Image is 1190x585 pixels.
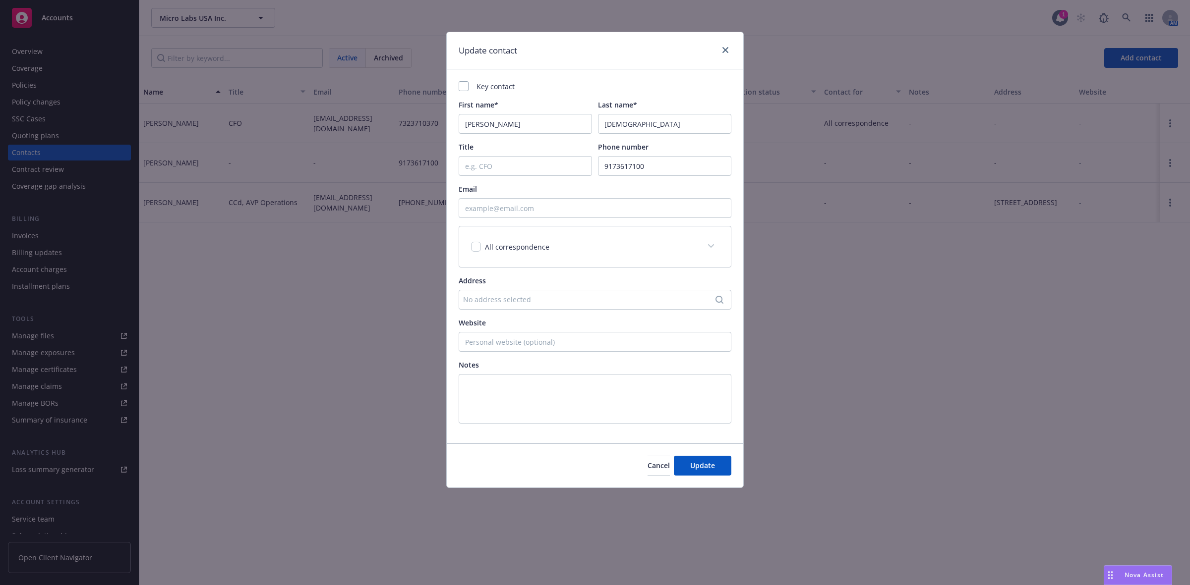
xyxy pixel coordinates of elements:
input: e.g. CFO [459,156,592,176]
svg: Search [715,296,723,304]
span: Last name* [598,100,637,109]
input: First Name [459,114,592,134]
input: Personal website (optional) [459,332,731,352]
div: Key contact [459,81,731,92]
div: All correspondence [459,226,731,267]
span: All correspondence [485,242,549,252]
span: Website [459,318,486,327]
button: Cancel [648,456,670,476]
span: Address [459,276,486,285]
div: Drag to move [1104,566,1117,585]
span: Nova Assist [1125,571,1164,579]
input: Last Name [598,114,731,134]
a: close [719,44,731,56]
span: Update [690,461,715,470]
span: First name* [459,100,498,109]
input: example@email.com [459,198,731,218]
span: Phone number [598,142,649,152]
button: Nova Assist [1104,565,1172,585]
h1: Update contact [459,44,517,57]
button: No address selected [459,290,731,310]
span: Email [459,184,477,194]
button: Update [674,456,731,476]
span: Cancel [648,461,670,470]
input: (xxx) xxx-xxx [598,156,731,176]
span: Notes [459,360,479,370]
span: Title [459,142,474,152]
div: No address selected [463,294,717,305]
